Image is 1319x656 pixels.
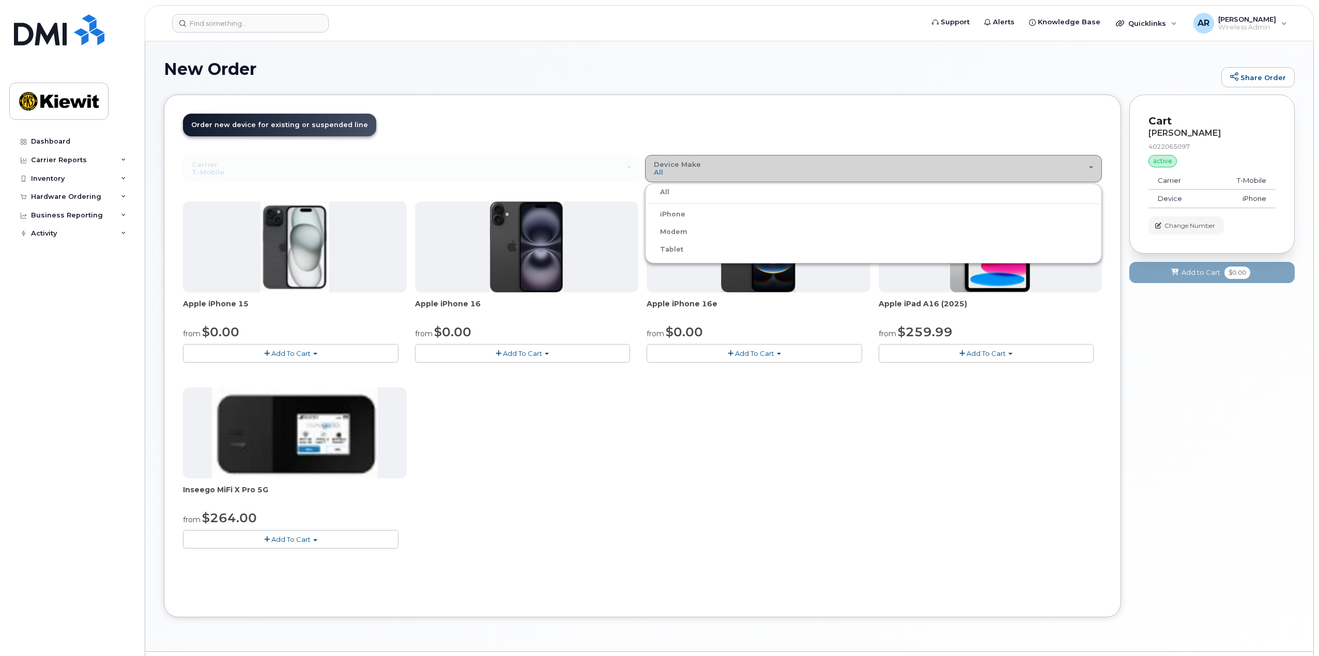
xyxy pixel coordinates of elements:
button: Change Number [1148,216,1224,235]
div: [PERSON_NAME] [1148,129,1276,138]
span: Add to Cart [1182,268,1220,277]
small: from [183,329,201,338]
span: $0.00 [1224,267,1250,279]
td: Carrier [1148,171,1208,190]
img: inseego5g.jpg [212,387,378,478]
td: iPhone [1208,190,1276,208]
div: active [1148,155,1177,167]
small: from [183,515,201,524]
small: from [647,329,664,338]
img: iphone15.jpg [260,201,329,292]
div: Apple iPad A16 (2025) [879,299,1102,319]
p: Cart [1148,114,1276,129]
span: Add To Cart [735,349,774,357]
label: iPhone [648,208,685,221]
label: All [648,186,669,198]
label: Tablet [648,243,683,256]
span: All [654,168,663,176]
span: Add To Cart [271,349,311,357]
div: Apple iPhone 16 [415,299,639,319]
button: Add to Cart $0.00 [1129,262,1295,283]
span: Change Number [1164,221,1215,230]
span: $0.00 [666,324,703,339]
td: Device [1148,190,1208,208]
span: Order new device for existing or suspended line [191,121,368,129]
div: Apple iPhone 16e [647,299,870,319]
span: Add To Cart [271,535,311,543]
img: iphone_16_plus.png [490,201,563,292]
button: Device Make All [645,155,1102,182]
td: T-Mobile [1208,171,1276,190]
span: $0.00 [202,324,239,339]
small: from [415,329,433,338]
div: 4022065097 [1148,142,1276,151]
span: $264.00 [202,510,257,525]
span: Add To Cart [967,349,1006,357]
a: Share Order [1221,67,1295,88]
span: Device Make [654,160,701,168]
span: $0.00 [434,324,471,339]
small: from [879,329,896,338]
button: Add To Cart [183,344,398,362]
label: Modem [648,226,687,238]
iframe: Messenger Launcher [1274,611,1311,648]
button: Add To Cart [647,344,862,362]
div: Apple iPhone 15 [183,299,407,319]
span: $259.99 [898,324,953,339]
button: Add To Cart [879,344,1094,362]
button: Add To Cart [183,530,398,548]
div: Inseego MiFi X Pro 5G [183,485,407,505]
h1: New Order [164,60,1216,78]
span: Add To Cart [503,349,542,357]
button: Add To Cart [415,344,631,362]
